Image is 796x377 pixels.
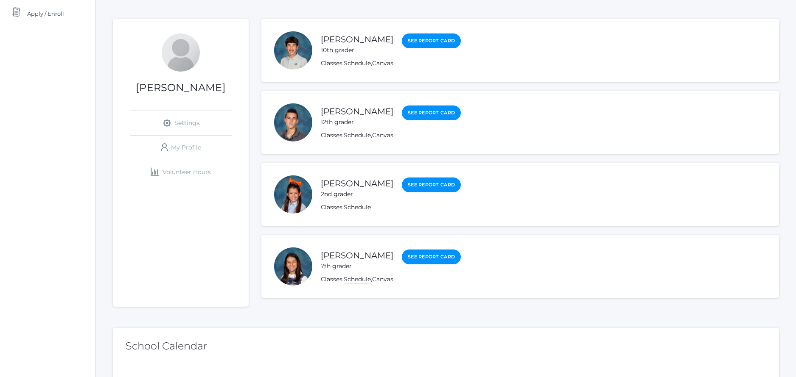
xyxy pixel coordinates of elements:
a: Schedule [344,275,371,283]
a: See Report Card [402,33,461,48]
h1: [PERSON_NAME] [113,82,249,93]
a: See Report Card [402,105,461,120]
a: Canvas [372,275,393,283]
div: 2nd grader [321,190,393,199]
div: , , [321,275,461,284]
a: Classes [321,59,342,67]
a: Schedule [344,203,371,211]
a: Canvas [372,59,393,67]
div: , [321,203,461,212]
div: 7th grader [321,262,393,271]
span: Apply / Enroll [27,5,64,22]
a: Volunteer Hours [130,160,232,184]
a: [PERSON_NAME] [321,178,393,188]
div: Maximillian Benson [274,31,312,69]
div: Alexandra Benson [274,175,312,213]
a: Classes [321,203,342,211]
a: Schedule [344,59,371,67]
a: Settings [130,111,232,135]
div: Vanessa Benson [162,33,200,72]
a: [PERSON_NAME] [321,106,393,116]
a: Classes [321,131,342,139]
div: , , [321,59,461,68]
div: 10th grader [321,46,393,55]
a: Canvas [372,131,393,139]
h2: School Calendar [126,341,766,352]
a: My Profile [130,136,232,160]
a: See Report Card [402,177,461,192]
a: Classes [321,275,342,283]
a: See Report Card [402,249,461,264]
div: , , [321,131,461,140]
div: Juliana Benson [274,247,312,286]
a: Schedule [344,131,371,139]
a: [PERSON_NAME] [321,250,393,261]
div: 12th grader [321,118,393,127]
a: [PERSON_NAME] [321,34,393,44]
div: Theodore Benson [274,103,312,141]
